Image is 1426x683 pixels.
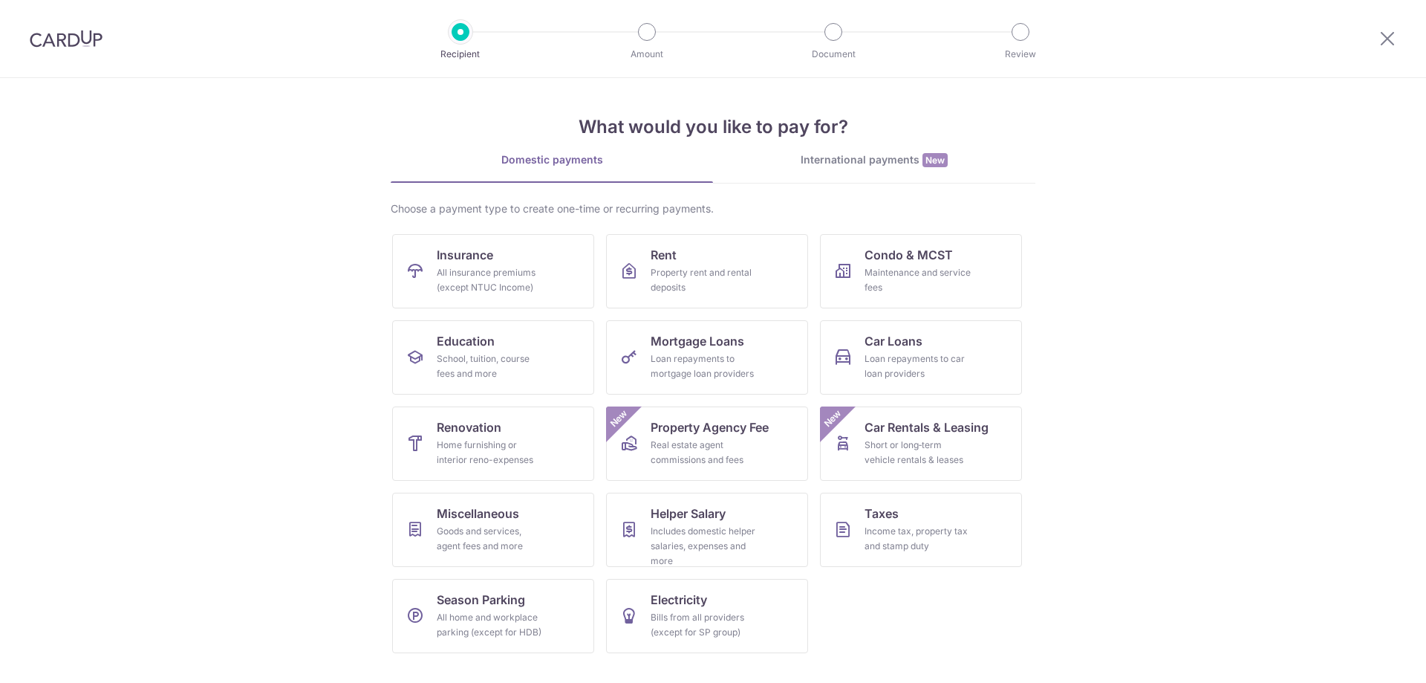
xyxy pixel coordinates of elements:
[392,320,594,395] a: EducationSchool, tuition, course fees and more
[437,246,493,264] span: Insurance
[865,438,971,467] div: Short or long‑term vehicle rentals & leases
[865,418,989,436] span: Car Rentals & Leasing
[651,332,744,350] span: Mortgage Loans
[922,153,948,167] span: New
[392,407,594,481] a: RenovationHome furnishing or interior reno-expenses
[651,591,707,609] span: Electricity
[865,352,971,381] div: Loan repayments to car loan providers
[437,352,544,381] div: School, tuition, course fees and more
[865,332,922,350] span: Car Loans
[437,265,544,295] div: All insurance premiums (except NTUC Income)
[606,320,808,395] a: Mortgage LoansLoan repayments to mortgage loan providers
[606,407,808,481] a: Property Agency FeeReal estate agent commissions and feesNew
[966,47,1075,62] p: Review
[651,418,769,436] span: Property Agency Fee
[592,47,702,62] p: Amount
[778,47,888,62] p: Document
[651,352,758,381] div: Loan repayments to mortgage loan providers
[437,332,495,350] span: Education
[607,407,631,431] span: New
[651,438,758,467] div: Real estate agent commissions and fees
[651,610,758,640] div: Bills from all providers (except for SP group)
[865,246,953,264] span: Condo & MCST
[437,524,544,554] div: Goods and services, agent fees and more
[392,493,594,567] a: MiscellaneousGoods and services, agent fees and more
[865,524,971,554] div: Income tax, property tax and stamp duty
[391,152,713,167] div: Domestic payments
[651,246,677,264] span: Rent
[437,438,544,467] div: Home furnishing or interior reno-expenses
[820,407,1022,481] a: Car Rentals & LeasingShort or long‑term vehicle rentals & leasesNew
[392,234,594,308] a: InsuranceAll insurance premiums (except NTUC Income)
[651,505,726,522] span: Helper Salary
[391,201,1035,216] div: Choose a payment type to create one-time or recurring payments.
[391,114,1035,140] h4: What would you like to pay for?
[713,152,1035,168] div: International payments
[651,524,758,569] div: Includes domestic helper salaries, expenses and more
[437,610,544,640] div: All home and workplace parking (except for HDB)
[406,47,515,62] p: Recipient
[606,234,808,308] a: RentProperty rent and rental deposits
[437,591,525,609] span: Season Parking
[606,493,808,567] a: Helper SalaryIncludes domestic helper salaries, expenses and more
[865,265,971,295] div: Maintenance and service fees
[437,505,519,522] span: Miscellaneous
[392,579,594,653] a: Season ParkingAll home and workplace parking (except for HDB)
[865,505,899,522] span: Taxes
[651,265,758,295] div: Property rent and rental deposits
[821,407,845,431] span: New
[1331,638,1411,676] iframe: Opens a widget where you can find more information
[437,418,501,436] span: Renovation
[30,30,102,48] img: CardUp
[606,579,808,653] a: ElectricityBills from all providers (except for SP group)
[820,234,1022,308] a: Condo & MCSTMaintenance and service fees
[820,320,1022,395] a: Car LoansLoan repayments to car loan providers
[820,493,1022,567] a: TaxesIncome tax, property tax and stamp duty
